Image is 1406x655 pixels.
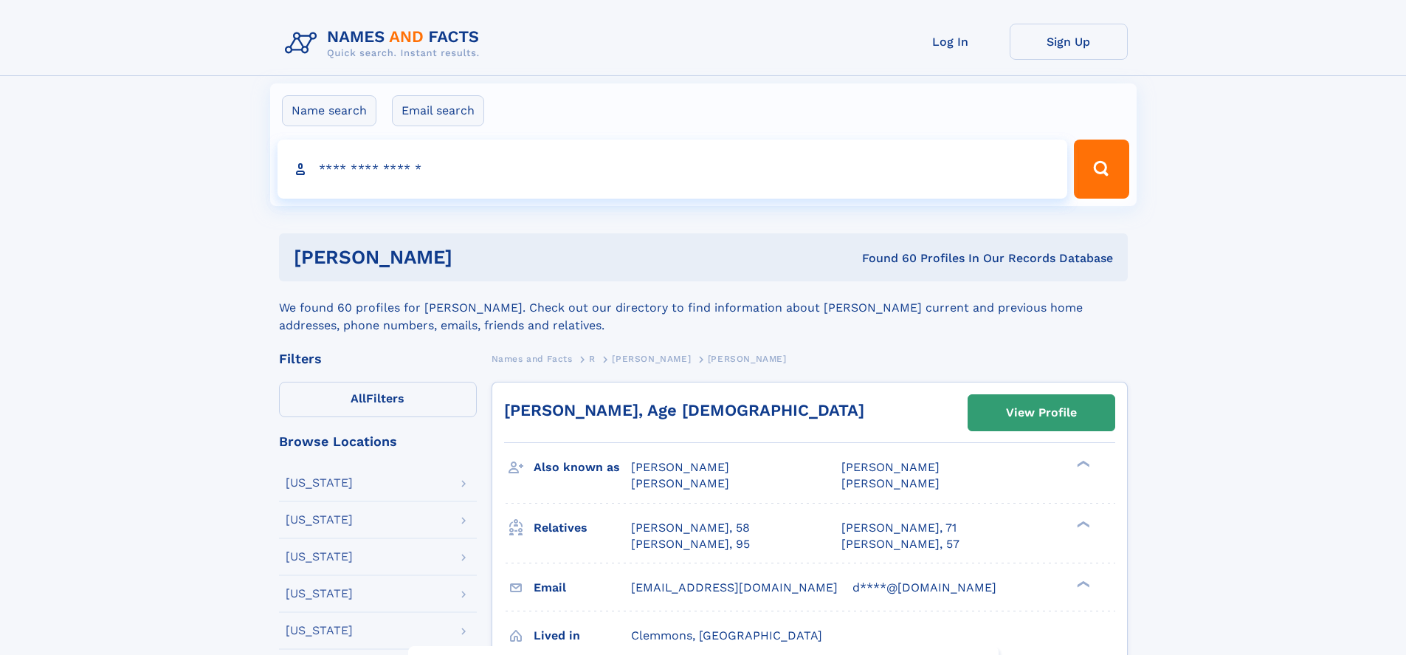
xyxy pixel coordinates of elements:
[279,352,477,366] div: Filters
[282,95,376,126] label: Name search
[286,551,353,563] div: [US_STATE]
[534,575,631,600] h3: Email
[286,625,353,637] div: [US_STATE]
[841,520,957,536] a: [PERSON_NAME], 71
[657,250,1113,267] div: Found 60 Profiles In Our Records Database
[1073,459,1091,469] div: ❯
[968,395,1114,431] a: View Profile
[294,248,658,267] h1: [PERSON_NAME]
[1073,519,1091,529] div: ❯
[504,401,864,419] a: [PERSON_NAME], Age [DEMOGRAPHIC_DATA]
[534,515,631,541] h3: Relatives
[841,536,959,552] a: [PERSON_NAME], 57
[279,435,477,448] div: Browse Locations
[631,536,750,552] a: [PERSON_NAME], 95
[286,477,353,489] div: [US_STATE]
[841,476,940,490] span: [PERSON_NAME]
[631,460,729,474] span: [PERSON_NAME]
[492,349,573,368] a: Names and Facts
[612,354,691,364] span: [PERSON_NAME]
[392,95,484,126] label: Email search
[534,623,631,648] h3: Lived in
[631,580,838,594] span: [EMAIL_ADDRESS][DOMAIN_NAME]
[1074,140,1128,199] button: Search Button
[351,391,366,405] span: All
[286,588,353,600] div: [US_STATE]
[708,354,787,364] span: [PERSON_NAME]
[279,382,477,417] label: Filters
[279,281,1128,335] div: We found 60 profiles for [PERSON_NAME]. Check out our directory to find information about [PERSON...
[1010,24,1128,60] a: Sign Up
[1006,396,1077,430] div: View Profile
[589,349,596,368] a: R
[631,476,729,490] span: [PERSON_NAME]
[1073,579,1091,589] div: ❯
[278,140,1068,199] input: search input
[589,354,596,364] span: R
[631,628,822,642] span: Clemmons, [GEOGRAPHIC_DATA]
[892,24,1010,60] a: Log In
[631,520,750,536] a: [PERSON_NAME], 58
[841,460,940,474] span: [PERSON_NAME]
[279,24,492,64] img: Logo Names and Facts
[612,349,691,368] a: [PERSON_NAME]
[534,455,631,480] h3: Also known as
[286,514,353,526] div: [US_STATE]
